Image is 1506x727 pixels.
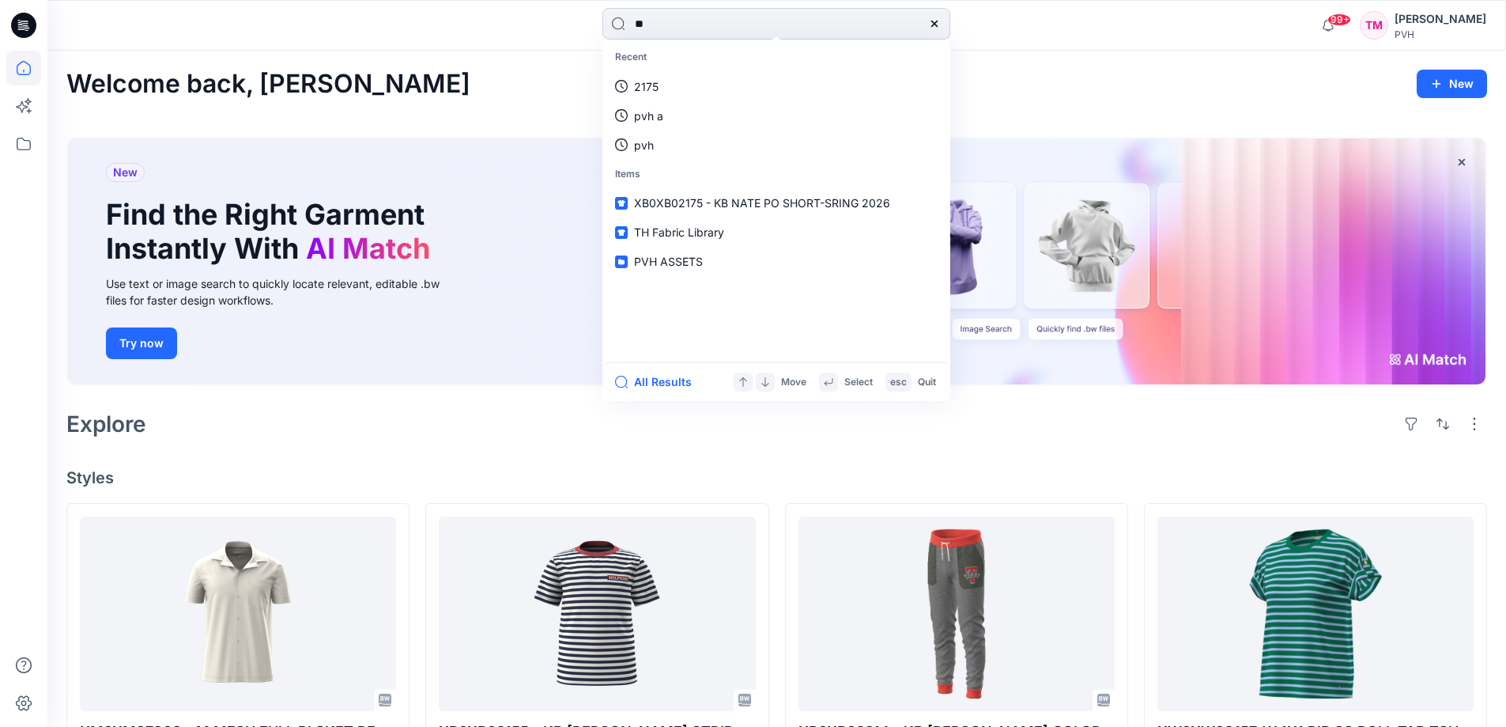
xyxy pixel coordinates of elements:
p: esc [890,374,907,391]
a: XW0XW09157-W 1X1 RIB SS ROLL TAB TSHIRTSTP-V01 [1157,517,1474,712]
span: XB0XB02175 - KB NATE PO SHORT-SRING 2026 [634,196,890,210]
div: Use text or image search to quickly locate relevant, editable .bw files for faster design workflows. [106,275,462,309]
span: TH Fabric Library [634,225,724,239]
a: XB0XB02314 - KB OLLIE COLORBLOCK SWEATPANT - PROTO - V01 [798,517,1115,712]
p: 2175 [634,78,659,95]
p: Items [606,160,947,189]
span: 99+ [1327,13,1351,26]
p: pvh a [634,108,663,124]
span: PVH ASSETS [634,255,703,268]
p: Quit [918,374,936,391]
a: 2175 [606,72,947,101]
h2: Welcome back, [PERSON_NAME] [66,70,470,99]
div: PVH [1395,28,1486,40]
a: PVH ASSETS [606,247,947,276]
p: Move [781,374,806,391]
button: New [1417,70,1487,98]
button: All Results [615,373,702,392]
a: XB0XB02155 - KB SS HILFIGER STRIPE TEE_proto [439,517,755,712]
p: Select [844,374,873,391]
p: pvh [634,137,654,153]
a: pvh [606,131,947,160]
div: [PERSON_NAME] [1395,9,1486,28]
span: New [113,163,138,182]
h2: Explore [66,411,146,437]
h4: Styles [66,468,1487,487]
p: Recent [606,43,947,72]
span: AI Match [306,231,430,266]
a: TH Fabric Library [606,218,947,247]
a: XB0XB02175 - KB NATE PO SHORT-SRING 2026 [606,188,947,218]
a: XM0XM07809 - M MESH FULL PLCKET REG POLO_fit [80,517,396,712]
h1: Find the Right Garment Instantly With [106,198,438,266]
a: pvh a [606,101,947,131]
div: TM [1360,11,1388,40]
button: Try now [106,328,177,359]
